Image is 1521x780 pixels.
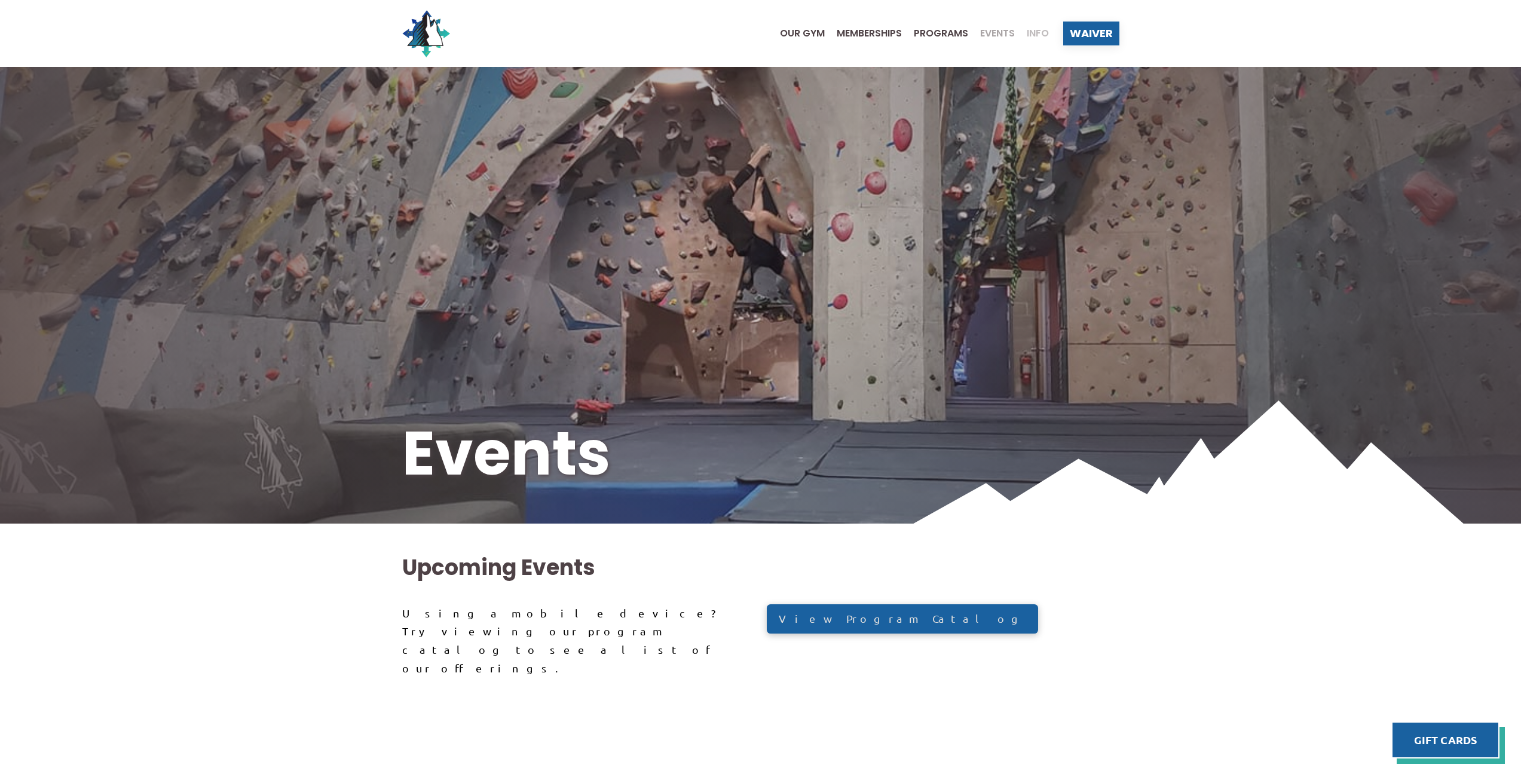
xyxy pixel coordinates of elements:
a: Memberships [825,29,902,38]
a: Info [1015,29,1049,38]
span: Our Gym [780,29,825,38]
span: Memberships [837,29,902,38]
a: Events [968,29,1015,38]
span: Info [1027,29,1049,38]
span: Waiver [1070,28,1113,39]
a: Waiver [1063,22,1119,45]
div: Using a mobile device? Try viewing our program catalog to see a list of our offerings. [402,604,755,677]
h2: Upcoming Events [402,553,1119,583]
a: Programs [902,29,968,38]
span: Programs [914,29,968,38]
span: View Program Catalog [779,613,1026,624]
a: Our Gym [768,29,825,38]
span: Events [980,29,1015,38]
img: North Wall Logo [402,10,450,57]
a: View Program Catalog [767,604,1039,634]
